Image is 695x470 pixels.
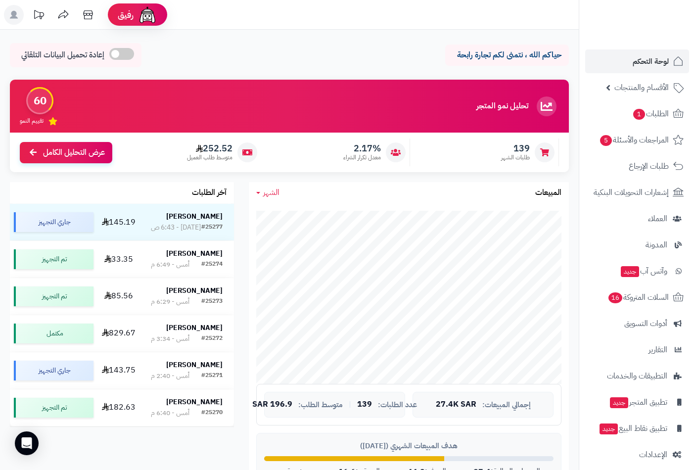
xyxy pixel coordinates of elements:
[14,212,93,232] div: جاري التجهيز
[138,5,157,25] img: ai-face.png
[349,401,351,408] span: |
[97,315,139,352] td: 829.67
[585,154,689,178] a: طلبات الإرجاع
[166,248,223,259] strong: [PERSON_NAME]
[620,264,667,278] span: وآتس آب
[648,212,667,226] span: العملاء
[649,343,667,357] span: التقارير
[585,207,689,231] a: العملاء
[14,249,93,269] div: تم التجهيز
[166,323,223,333] strong: [PERSON_NAME]
[600,423,618,434] span: جديد
[151,371,189,381] div: أمس - 2:40 م
[118,9,134,21] span: رفيق
[501,143,530,154] span: 139
[201,334,223,344] div: #25272
[585,364,689,388] a: التطبيقات والخدمات
[343,153,381,162] span: معدل تكرار الشراء
[585,285,689,309] a: السلات المتروكة16
[14,286,93,306] div: تم التجهيز
[585,390,689,414] a: تطبيق المتجرجديد
[26,5,51,27] a: تحديثات المنصة
[187,143,232,154] span: 252.52
[15,431,39,455] div: Open Intercom Messenger
[192,188,227,197] h3: آخر الطلبات
[201,371,223,381] div: #25271
[151,260,189,270] div: أمس - 6:49 م
[21,49,104,61] span: إعادة تحميل البيانات التلقائي
[201,408,223,418] div: #25270
[453,49,561,61] p: حياكم الله ، نتمنى لكم تجارة رابحة
[585,312,689,335] a: أدوات التسويق
[476,102,528,111] h3: تحليل نمو المتجر
[501,153,530,162] span: طلبات الشهر
[151,334,189,344] div: أمس - 3:34 م
[585,49,689,73] a: لوحة التحكم
[151,223,201,233] div: [DATE] - 6:43 ص
[256,187,279,198] a: الشهر
[633,109,645,120] span: 1
[166,360,223,370] strong: [PERSON_NAME]
[14,361,93,380] div: جاري التجهيز
[629,159,669,173] span: طلبات الإرجاع
[436,400,476,409] span: 27.4K SAR
[151,297,189,307] div: أمس - 6:29 م
[599,422,667,435] span: تطبيق نقاط البيع
[97,278,139,315] td: 85.56
[201,223,223,233] div: #25277
[600,135,612,146] span: 5
[609,395,667,409] span: تطبيق المتجر
[97,241,139,278] td: 33.35
[166,397,223,407] strong: [PERSON_NAME]
[639,448,667,462] span: الإعدادات
[585,102,689,126] a: الطلبات1
[264,441,554,451] div: هدف المبيعات الشهري ([DATE])
[378,401,417,409] span: عدد الطلبات:
[585,417,689,440] a: تطبيق نقاط البيعجديد
[14,324,93,343] div: مكتمل
[614,81,669,94] span: الأقسام والمنتجات
[201,260,223,270] div: #25274
[166,211,223,222] strong: [PERSON_NAME]
[151,408,189,418] div: أمس - 6:40 م
[624,317,667,330] span: أدوات التسويق
[298,401,343,409] span: متوسط الطلب:
[585,443,689,467] a: الإعدادات
[97,204,139,240] td: 145.19
[43,147,105,158] span: عرض التحليل الكامل
[628,28,686,48] img: logo-2.png
[585,338,689,362] a: التقارير
[585,128,689,152] a: المراجعات والأسئلة5
[20,142,112,163] a: عرض التحليل الكامل
[621,266,639,277] span: جديد
[646,238,667,252] span: المدونة
[357,400,372,409] span: 139
[610,397,628,408] span: جديد
[166,285,223,296] strong: [PERSON_NAME]
[482,401,531,409] span: إجمالي المبيعات:
[97,352,139,389] td: 143.75
[535,188,561,197] h3: المبيعات
[187,153,232,162] span: متوسط طلب العميل
[585,181,689,204] a: إشعارات التحويلات البنكية
[594,186,669,199] span: إشعارات التحويلات البنكية
[14,398,93,418] div: تم التجهيز
[585,233,689,257] a: المدونة
[632,107,669,121] span: الطلبات
[585,259,689,283] a: وآتس آبجديد
[201,297,223,307] div: #25273
[97,389,139,426] td: 182.63
[343,143,381,154] span: 2.17%
[607,369,667,383] span: التطبيقات والخدمات
[608,292,622,303] span: 16
[599,133,669,147] span: المراجعات والأسئلة
[607,290,669,304] span: السلات المتروكة
[633,54,669,68] span: لوحة التحكم
[20,117,44,125] span: تقييم النمو
[252,400,292,409] span: 196.9 SAR
[263,187,279,198] span: الشهر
